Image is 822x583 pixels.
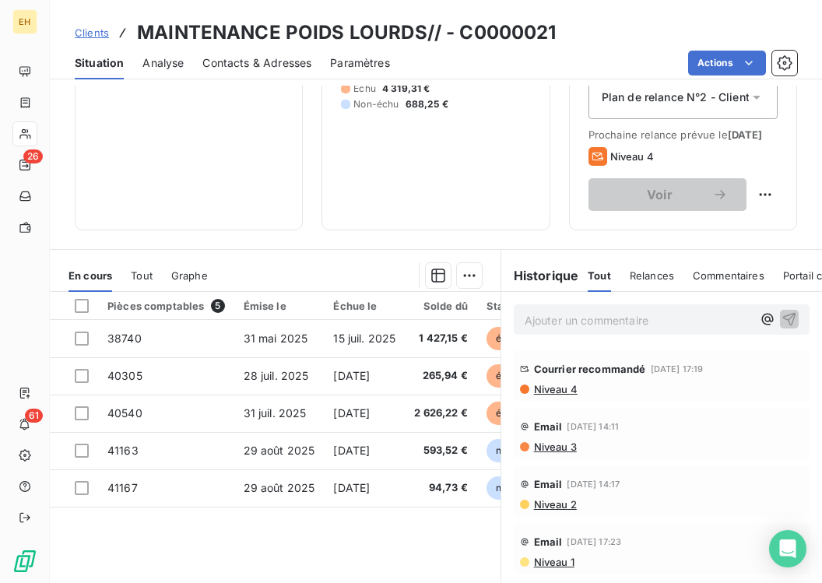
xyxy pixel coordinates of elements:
span: Niveau 3 [532,441,577,453]
span: non-échue [487,439,554,462]
span: Plan de relance N°2 - Client par mail [602,90,796,105]
span: 29 août 2025 [244,444,315,457]
span: Commentaires [693,269,764,282]
span: Contacts & Adresses [202,55,311,71]
span: [DATE] [333,444,370,457]
button: Voir [588,178,746,211]
span: 94,73 € [414,480,468,496]
button: Actions [688,51,766,76]
span: échue [487,402,533,425]
span: Relances [630,269,674,282]
span: Paramètres [330,55,390,71]
span: non-échue [487,476,554,500]
span: Tout [131,269,153,282]
span: Email [534,478,563,490]
span: En cours [68,269,112,282]
div: Pièces comptables [107,299,225,313]
span: 265,94 € [414,368,468,384]
span: 2 626,22 € [414,406,468,421]
span: 15 juil. 2025 [333,332,395,345]
h6: Historique [501,266,579,285]
span: Niveau 4 [610,150,654,163]
span: 38740 [107,332,142,345]
span: 40540 [107,406,142,420]
span: 31 juil. 2025 [244,406,307,420]
span: 61 [25,409,43,423]
span: Courrier recommandé [534,363,646,375]
span: 5 [211,299,225,313]
span: Niveau 4 [532,383,578,395]
h3: MAINTENANCE POIDS LOURDS// - C0000021 [137,19,557,47]
span: 31 mai 2025 [244,332,308,345]
span: [DATE] [333,369,370,382]
span: échue [487,327,533,350]
div: Open Intercom Messenger [769,530,806,567]
span: Non-échu [353,97,399,111]
span: 26 [23,149,43,163]
span: 28 juil. 2025 [244,369,309,382]
div: Solde dû [414,300,468,312]
div: Statut [487,300,554,312]
span: Niveau 2 [532,498,577,511]
span: 593,52 € [414,443,468,458]
div: Échue le [333,300,395,312]
span: Email [534,420,563,433]
span: Email [534,536,563,548]
span: 688,25 € [406,97,448,111]
span: Niveau 1 [532,556,574,568]
span: 4 319,31 € [382,82,430,96]
span: 40305 [107,369,142,382]
span: [DATE] 17:23 [567,537,621,546]
span: 41163 [107,444,139,457]
span: Clients [75,26,109,39]
span: Situation [75,55,124,71]
span: échue [487,364,533,388]
span: Tout [588,269,611,282]
span: Voir [607,188,712,201]
span: 29 août 2025 [244,481,315,494]
span: [DATE] 17:19 [651,364,704,374]
span: 1 427,15 € [414,331,468,346]
span: [DATE] [333,406,370,420]
a: Clients [75,25,109,40]
span: Graphe [171,269,208,282]
span: [DATE] [728,128,763,141]
img: Logo LeanPay [12,549,37,574]
span: Prochaine relance prévue le [588,128,778,141]
span: 41167 [107,481,138,494]
span: [DATE] 14:11 [567,422,619,431]
span: Analyse [142,55,184,71]
span: [DATE] 14:17 [567,479,620,489]
span: Échu [353,82,376,96]
div: EH [12,9,37,34]
div: Émise le [244,300,315,312]
span: [DATE] [333,481,370,494]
